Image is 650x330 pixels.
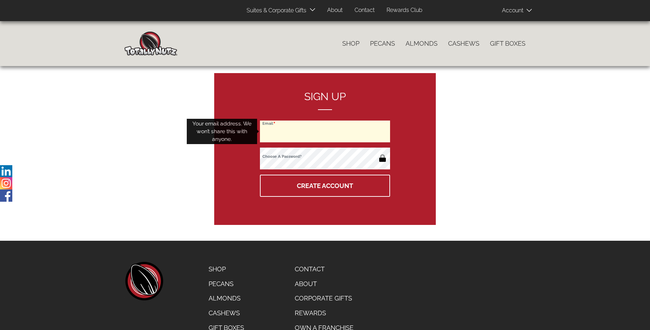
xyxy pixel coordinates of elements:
a: Gift Boxes [485,36,531,51]
a: About [289,277,359,291]
img: Home [125,32,177,56]
a: Contact [349,4,380,17]
a: Corporate Gifts [289,291,359,306]
a: Almonds [400,36,443,51]
a: Rewards [289,306,359,321]
a: Cashews [203,306,249,321]
input: Email [260,121,390,142]
a: Pecans [365,36,400,51]
a: About [322,4,348,17]
a: Cashews [443,36,485,51]
a: Almonds [203,291,249,306]
a: home [125,262,163,300]
a: Suites & Corporate Gifts [241,4,308,18]
a: Pecans [203,277,249,291]
a: Shop [337,36,365,51]
h2: Sign up [260,91,390,110]
a: Contact [289,262,359,277]
button: Create Account [260,175,390,197]
div: Your email address. We won’t share this with anyone. [187,119,257,144]
a: Shop [203,262,249,277]
a: Rewards Club [381,4,428,17]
